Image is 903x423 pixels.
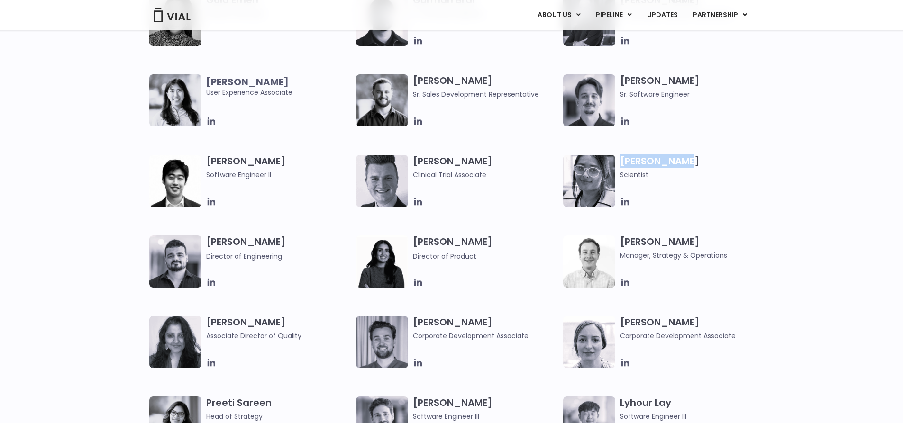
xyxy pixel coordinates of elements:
img: Igor [149,235,201,288]
h3: [PERSON_NAME] [620,235,766,261]
h3: [PERSON_NAME] [413,316,558,341]
a: PARTNERSHIPMenu Toggle [685,7,755,23]
img: Headshot of smiling woman named Bhavika [149,316,201,368]
h3: Lyhour Lay [620,396,766,422]
span: Software Engineer II [206,170,352,180]
img: Fran [563,74,615,126]
h3: [PERSON_NAME] [206,235,352,261]
h3: [PERSON_NAME] [206,316,352,341]
img: Headshot of smiling woman named Beatrice [563,316,615,368]
span: Sr. Software Engineer [620,89,766,99]
span: Corporate Development Associate [620,331,766,341]
span: Sr. Sales Development Representative [413,89,558,99]
span: Scientist [620,170,766,180]
b: [PERSON_NAME] [206,75,289,89]
img: Headshot of smiling man named Collin [356,155,408,207]
img: Kyle Mayfield [563,235,615,288]
span: Clinical Trial Associate [413,170,558,180]
img: Smiling woman named Ira [356,235,408,288]
span: Associate Director of Quality [206,331,352,341]
h3: [PERSON_NAME] [413,396,558,422]
span: Software Engineer III [620,411,766,422]
h3: [PERSON_NAME] [206,155,352,180]
span: Manager, Strategy & Operations [620,250,766,261]
h3: [PERSON_NAME] [620,155,766,180]
span: Director of Product [413,252,476,261]
h3: [PERSON_NAME] [413,235,558,261]
h3: [PERSON_NAME] [413,155,558,180]
h3: [PERSON_NAME] [620,74,766,99]
img: Vial Logo [153,8,191,22]
span: Corporate Development Associate [413,331,558,341]
h3: [PERSON_NAME] [620,316,766,341]
a: UPDATES [639,7,685,23]
span: Software Engineer III [413,411,558,422]
h3: Preeti Sareen [206,396,352,422]
h3: [PERSON_NAME] [413,74,558,99]
span: Director of Engineering [206,252,282,261]
a: PIPELINEMenu Toggle [588,7,639,23]
span: Head of Strategy [206,411,352,422]
img: Headshot of smiling woman named Anjali [563,155,615,207]
img: Image of smiling man named Thomas [356,316,408,368]
img: Image of smiling man named Hugo [356,74,408,126]
span: User Experience Associate [206,77,352,98]
a: ABOUT USMenu Toggle [530,7,588,23]
img: Jason Zhang [149,155,201,207]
